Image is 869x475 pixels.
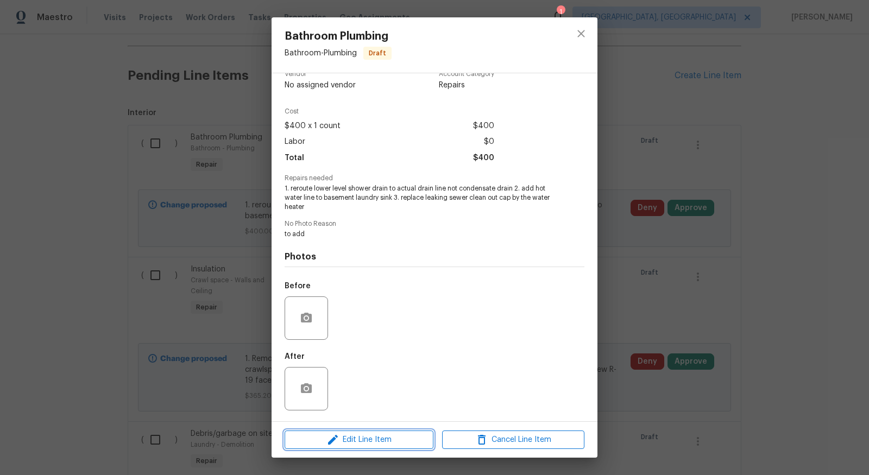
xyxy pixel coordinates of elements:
button: close [568,21,594,47]
span: Bathroom Plumbing [285,30,392,42]
button: Cancel Line Item [442,430,584,449]
span: 1. reroute lower level shower drain to actual drain line not condensate drain 2. add hot water li... [285,184,555,211]
span: $0 [484,134,494,150]
button: Edit Line Item [285,430,433,449]
span: Bathroom - Plumbing [285,49,357,57]
h5: Before [285,282,311,290]
span: Cost [285,108,494,115]
span: Draft [364,48,391,59]
span: Vendor [285,71,356,78]
span: Cancel Line Item [445,433,581,447]
span: Edit Line Item [288,433,430,447]
span: Repairs needed [285,175,584,182]
span: $400 [473,150,494,166]
span: Total [285,150,304,166]
h4: Photos [285,251,584,262]
span: No Photo Reason [285,220,584,227]
span: $400 x 1 count [285,118,341,134]
div: 1 [557,7,564,17]
h5: After [285,353,305,360]
span: to add [285,230,555,239]
span: Account Category [439,71,494,78]
span: $400 [473,118,494,134]
span: Labor [285,134,305,150]
span: Repairs [439,80,494,91]
span: No assigned vendor [285,80,356,91]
